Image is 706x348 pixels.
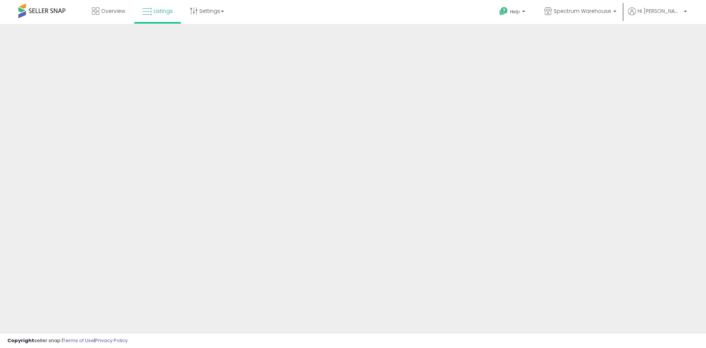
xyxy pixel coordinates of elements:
a: Hi [PERSON_NAME] [628,7,687,24]
span: Listings [154,7,173,15]
span: Overview [101,7,125,15]
span: Spectrum Warehouse [554,7,611,15]
span: Hi [PERSON_NAME] [638,7,682,15]
span: Help [510,8,520,15]
a: Help [493,1,532,24]
i: Get Help [499,7,508,16]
